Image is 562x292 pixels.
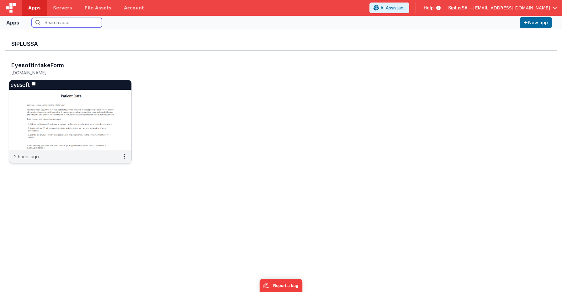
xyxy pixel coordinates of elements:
[11,41,551,47] h3: SiplusSA
[11,62,64,68] h3: EyesoftIntakeForm
[6,19,19,26] div: Apps
[32,18,102,27] input: Search apps
[28,5,40,11] span: Apps
[85,5,112,11] span: File Assets
[53,5,72,11] span: Servers
[448,5,557,11] button: SiplusSA — [EMAIL_ADDRESS][DOMAIN_NAME]
[260,279,303,292] iframe: Marker.io feedback button
[369,3,409,13] button: AI Assistant
[520,17,552,28] button: New app
[473,5,550,11] span: [EMAIL_ADDRESS][DOMAIN_NAME]
[380,5,405,11] span: AI Assistant
[448,5,473,11] span: SiplusSA —
[424,5,434,11] span: Help
[14,153,39,160] p: 2 hours ago
[11,70,116,75] h5: [DOMAIN_NAME]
